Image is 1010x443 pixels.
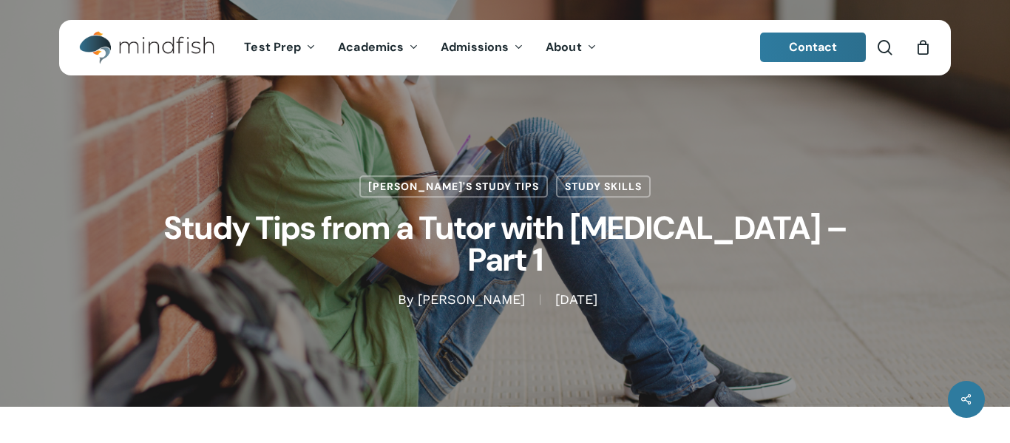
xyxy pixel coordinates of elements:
[338,39,404,55] span: Academics
[327,41,430,54] a: Academics
[789,39,838,55] span: Contact
[556,175,651,197] a: Study Skills
[441,39,509,55] span: Admissions
[359,175,548,197] a: [PERSON_NAME]'s Study Tips
[540,295,612,305] span: [DATE]
[418,292,525,308] a: [PERSON_NAME]
[760,33,867,62] a: Contact
[546,39,582,55] span: About
[535,41,608,54] a: About
[233,41,327,54] a: Test Prep
[398,295,413,305] span: By
[233,20,607,75] nav: Main Menu
[135,197,875,291] h1: Study Tips from a Tutor with [MEDICAL_DATA] – Part 1
[59,20,951,75] header: Main Menu
[430,41,535,54] a: Admissions
[244,39,301,55] span: Test Prep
